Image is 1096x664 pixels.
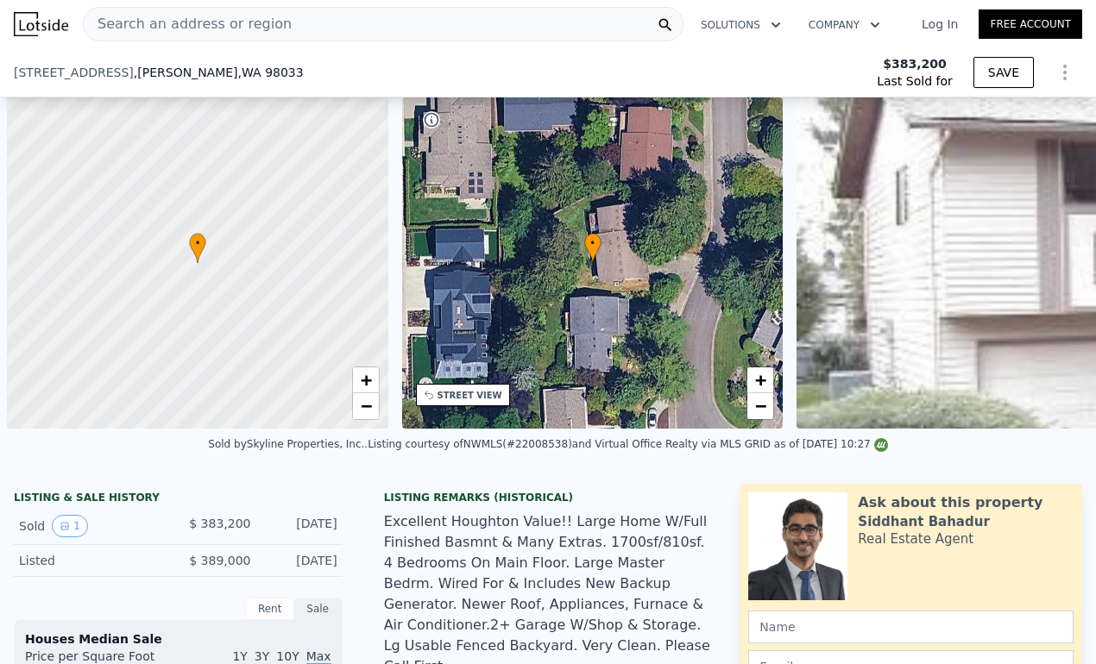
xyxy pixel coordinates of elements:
[14,64,134,81] span: [STREET_ADDRESS]
[232,649,247,663] span: 1Y
[25,630,331,648] div: Houses Median Sale
[883,55,947,72] span: $383,200
[189,235,206,251] span: •
[134,64,304,81] span: , [PERSON_NAME]
[360,369,371,391] span: +
[14,491,343,508] div: LISTING & SALE HISTORY
[858,530,973,548] div: Real Estate Agent
[755,395,766,417] span: −
[19,552,164,569] div: Listed
[276,649,299,663] span: 10Y
[353,367,379,393] a: Zoom in
[19,515,164,537] div: Sold
[687,9,795,41] button: Solutions
[438,389,502,402] div: STREET VIEW
[264,552,337,569] div: [DATE]
[901,16,979,33] a: Log In
[208,438,368,450] div: Sold by Skyline Properties, Inc. .
[747,367,773,393] a: Zoom in
[874,438,888,452] img: NWMLS Logo
[755,369,766,391] span: +
[584,235,602,251] span: •
[368,438,888,450] div: Listing courtesy of NWMLS (#22008538) and Virtual Office Realty via MLS GRID as of [DATE] 10:27
[84,14,292,34] span: Search an address or region
[264,515,337,537] div: [DATE]
[747,393,773,419] a: Zoom out
[189,554,250,567] span: $ 389,000
[353,393,379,419] a: Zoom out
[858,513,989,530] div: Siddhant Bahadur
[795,9,894,41] button: Company
[979,9,1082,39] a: Free Account
[294,598,343,620] div: Sale
[255,649,269,663] span: 3Y
[877,72,953,90] span: Last Sold for
[238,66,304,79] span: , WA 98033
[1048,55,1082,90] button: Show Options
[360,395,371,417] span: −
[189,517,250,530] span: $ 383,200
[189,233,206,263] div: •
[748,611,1074,643] input: Name
[858,492,1042,513] div: Ask about this property
[14,12,68,36] img: Lotside
[584,233,602,263] div: •
[246,598,294,620] div: Rent
[973,57,1034,88] button: SAVE
[52,515,88,537] button: View historical data
[384,491,713,504] div: Listing Remarks (Historical)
